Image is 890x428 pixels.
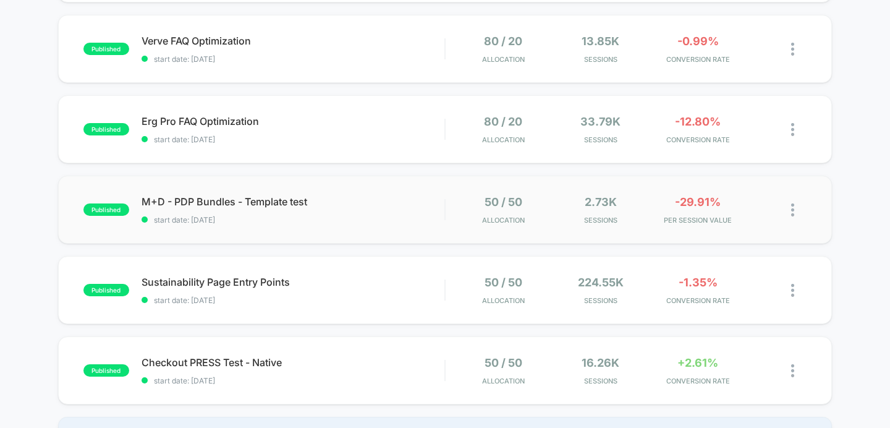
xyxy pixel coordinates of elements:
[653,296,744,305] span: CONVERSION RATE
[142,296,445,305] span: start date: [DATE]
[142,356,445,369] span: Checkout PRESS Test - Native
[484,35,522,48] span: 80 / 20
[142,195,445,208] span: M+D - PDP Bundles - Template test
[482,377,525,385] span: Allocation
[582,35,619,48] span: 13.85k
[791,203,794,216] img: close
[83,364,129,377] span: published
[585,195,617,208] span: 2.73k
[83,284,129,296] span: published
[142,376,445,385] span: start date: [DATE]
[485,356,522,369] span: 50 / 50
[485,276,522,289] span: 50 / 50
[83,43,129,55] span: published
[555,377,646,385] span: Sessions
[791,123,794,136] img: close
[675,195,721,208] span: -29.91%
[555,296,646,305] span: Sessions
[653,216,744,225] span: PER SESSION VALUE
[791,284,794,297] img: close
[482,296,525,305] span: Allocation
[653,377,744,385] span: CONVERSION RATE
[555,55,646,64] span: Sessions
[142,215,445,225] span: start date: [DATE]
[677,356,718,369] span: +2.61%
[653,55,744,64] span: CONVERSION RATE
[142,276,445,288] span: Sustainability Page Entry Points
[482,216,525,225] span: Allocation
[142,115,445,127] span: Erg Pro FAQ Optimization
[83,203,129,216] span: published
[142,54,445,64] span: start date: [DATE]
[142,135,445,144] span: start date: [DATE]
[555,216,646,225] span: Sessions
[485,195,522,208] span: 50 / 50
[653,135,744,144] span: CONVERSION RATE
[582,356,619,369] span: 16.26k
[677,35,719,48] span: -0.99%
[482,55,525,64] span: Allocation
[791,364,794,377] img: close
[791,43,794,56] img: close
[83,123,129,135] span: published
[675,115,721,128] span: -12.80%
[555,135,646,144] span: Sessions
[679,276,718,289] span: -1.35%
[578,276,624,289] span: 224.55k
[580,115,621,128] span: 33.79k
[482,135,525,144] span: Allocation
[484,115,522,128] span: 80 / 20
[142,35,445,47] span: Verve FAQ Optimization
